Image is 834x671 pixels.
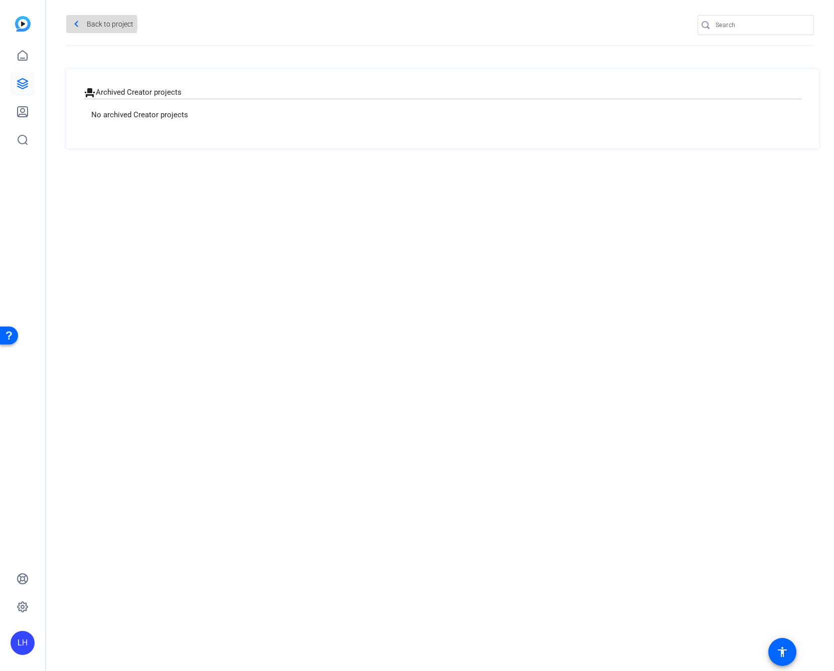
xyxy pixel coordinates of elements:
mat-icon: accessibility [776,646,788,658]
button: Back to project [66,15,137,33]
input: Search [716,19,806,31]
div: LH [11,631,35,655]
h2: Archived Creator projects [84,87,801,99]
div: No archived Creator projects [84,99,801,131]
mat-icon: event_seat [84,87,96,99]
img: blue-gradient.svg [15,16,31,32]
mat-icon: navigate_before [70,18,83,31]
span: Back to project [87,16,133,32]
